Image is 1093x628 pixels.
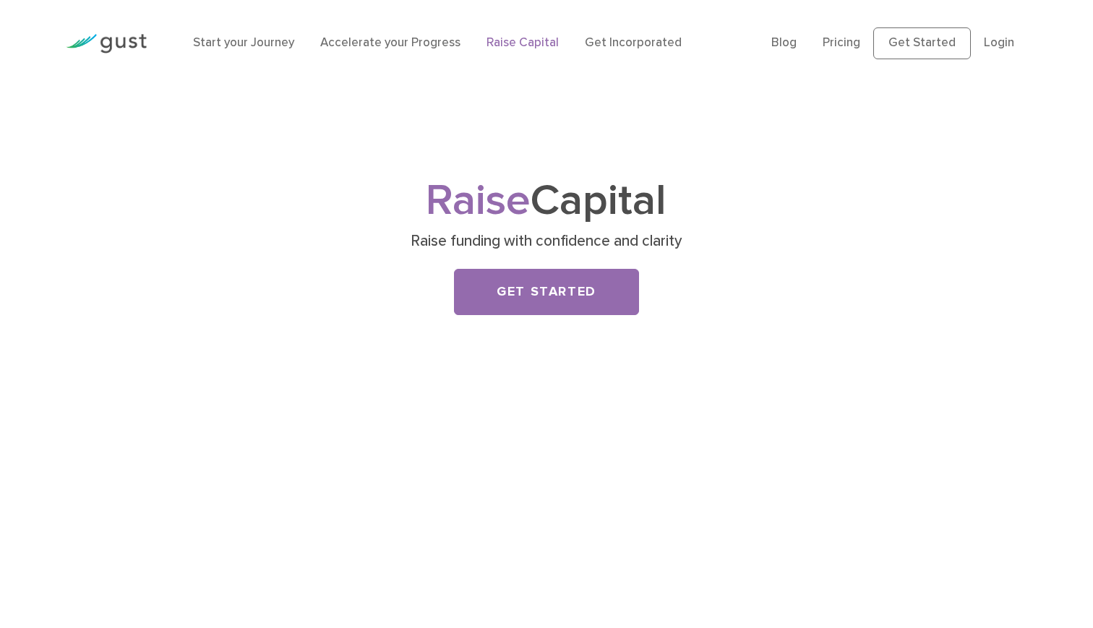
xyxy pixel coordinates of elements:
[261,181,832,221] h1: Capital
[193,35,294,50] a: Start your Journey
[66,34,147,53] img: Gust Logo
[454,269,639,315] a: Get Started
[426,175,531,226] span: Raise
[487,35,559,50] a: Raise Capital
[823,35,860,50] a: Pricing
[320,35,460,50] a: Accelerate your Progress
[873,27,971,59] a: Get Started
[984,35,1014,50] a: Login
[585,35,682,50] a: Get Incorporated
[266,231,826,251] p: Raise funding with confidence and clarity
[771,35,797,50] a: Blog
